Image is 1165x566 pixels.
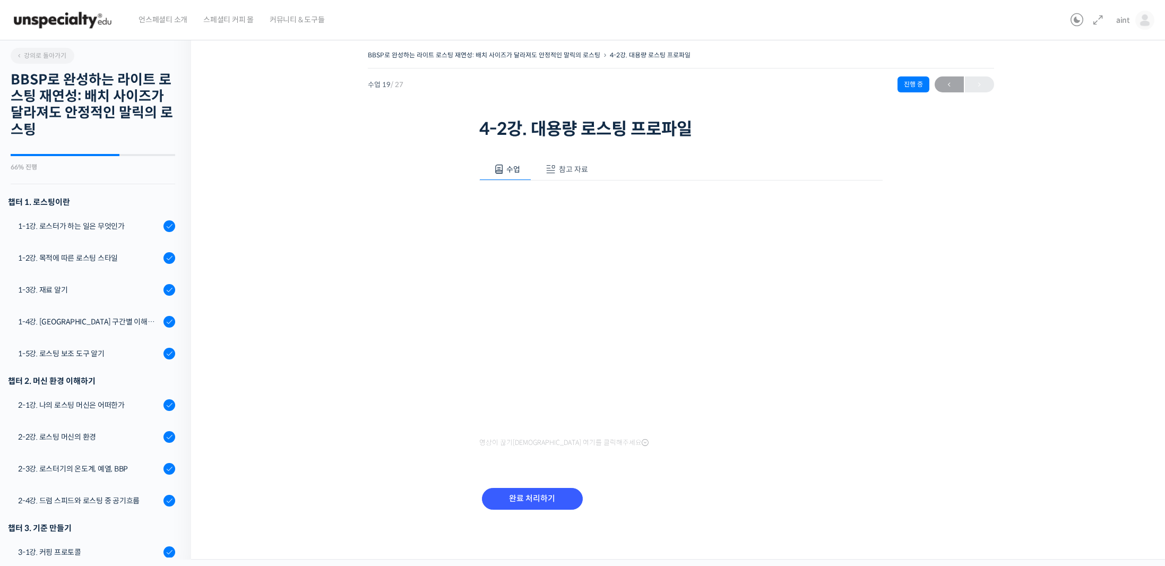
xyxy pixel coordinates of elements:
div: 챕터 3. 기준 만들기 [8,521,175,535]
div: 2-4강. 드럼 스피드와 로스팅 중 공기흐름 [18,495,160,507]
h1: 4-2강. 대용량 로스팅 프로파일 [479,119,883,139]
h3: 챕터 1. 로스팅이란 [8,195,175,209]
div: 1-2강. 목적에 따른 로스팅 스타일 [18,252,160,264]
a: BBSP로 완성하는 라이트 로스팅 재연성: 배치 사이즈가 달라져도 안정적인 말릭의 로스팅 [368,51,600,59]
a: ←이전 [935,76,964,92]
a: 4-2강. 대용량 로스팅 프로파일 [610,51,691,59]
span: aint [1116,15,1130,25]
span: 수업 19 [368,81,403,88]
span: 참고 자료 [559,165,588,174]
div: 1-4강. [GEOGRAPHIC_DATA] 구간별 이해와 용어 [18,316,160,328]
span: ← [935,78,964,92]
div: 1-5강. 로스팅 보조 도구 알기 [18,348,160,359]
h2: BBSP로 완성하는 라이트 로스팅 재연성: 배치 사이즈가 달라져도 안정적인 말릭의 로스팅 [11,72,175,138]
span: 영상이 끊기[DEMOGRAPHIC_DATA] 여기를 클릭해주세요 [479,439,649,447]
a: 강의로 돌아가기 [11,48,74,64]
input: 완료 처리하기 [482,488,583,510]
div: 챕터 2. 머신 환경 이해하기 [8,374,175,388]
span: 강의로 돌아가기 [16,52,66,59]
div: 2-1강. 나의 로스팅 머신은 어떠한가 [18,399,160,411]
div: 진행 중 [898,76,929,92]
span: / 27 [391,80,403,89]
span: 수업 [506,165,520,174]
div: 1-1강. 로스터가 하는 일은 무엇인가 [18,220,160,232]
div: 1-3강. 재료 알기 [18,284,160,296]
div: 2-2강. 로스팅 머신의 환경 [18,431,160,443]
div: 66% 진행 [11,164,175,170]
div: 3-1강. 커핑 프로토콜 [18,546,160,558]
div: 2-3강. 로스터기의 온도계, 예열, BBP [18,463,160,475]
